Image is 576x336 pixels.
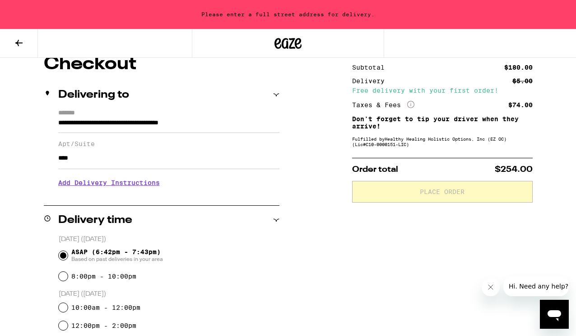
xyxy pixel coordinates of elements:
label: 12:00pm - 2:00pm [71,322,136,329]
label: 8:00pm - 10:00pm [71,273,136,280]
div: Taxes & Fees [352,101,414,109]
div: $5.00 [512,78,533,84]
h2: Delivering to [58,90,129,100]
span: Based on past deliveries in your area [71,256,163,263]
iframe: Message from company [503,276,569,296]
p: We'll contact you at [PHONE_NUMBER] when we arrive [58,193,279,200]
span: Order total [352,166,398,174]
button: Place Order [352,181,533,203]
div: $74.00 [508,102,533,108]
span: ASAP (6:42pm - 7:43pm) [71,248,163,263]
span: Place Order [420,189,465,195]
iframe: Close message [482,278,500,296]
h1: Checkout [44,55,279,73]
div: Subtotal [352,64,391,71]
div: Free delivery with your first order! [352,87,533,94]
label: 10:00am - 12:00pm [71,304,140,311]
iframe: Button to launch messaging window [540,300,569,329]
h2: Delivery time [58,215,132,226]
h3: Add Delivery Instructions [58,172,279,193]
div: $180.00 [504,64,533,71]
p: [DATE] ([DATE]) [59,235,279,244]
p: Don't forget to tip your driver when they arrive! [352,115,533,130]
label: Apt/Suite [58,140,279,147]
p: [DATE] ([DATE]) [59,290,279,298]
div: Delivery [352,78,391,84]
div: Fulfilled by Healthy Healing Holistic Options, Inc (EZ OC) (Lic# C10-0000151-LIC ) [352,136,533,147]
span: $254.00 [495,166,533,174]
